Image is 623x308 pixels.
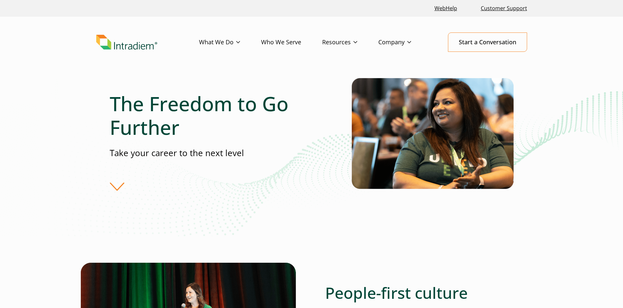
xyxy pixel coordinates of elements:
[448,32,527,52] a: Start a Conversation
[96,35,199,50] a: Link to homepage of Intradiem
[432,1,460,15] a: Link opens in a new window
[199,33,261,52] a: What We Do
[110,147,311,159] p: Take your career to the next level
[261,33,322,52] a: Who We Serve
[96,35,157,50] img: Intradiem
[322,33,378,52] a: Resources
[110,92,311,139] h1: The Freedom to Go Further
[325,283,514,302] h2: People-first culture
[478,1,530,15] a: Customer Support
[378,33,432,52] a: Company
